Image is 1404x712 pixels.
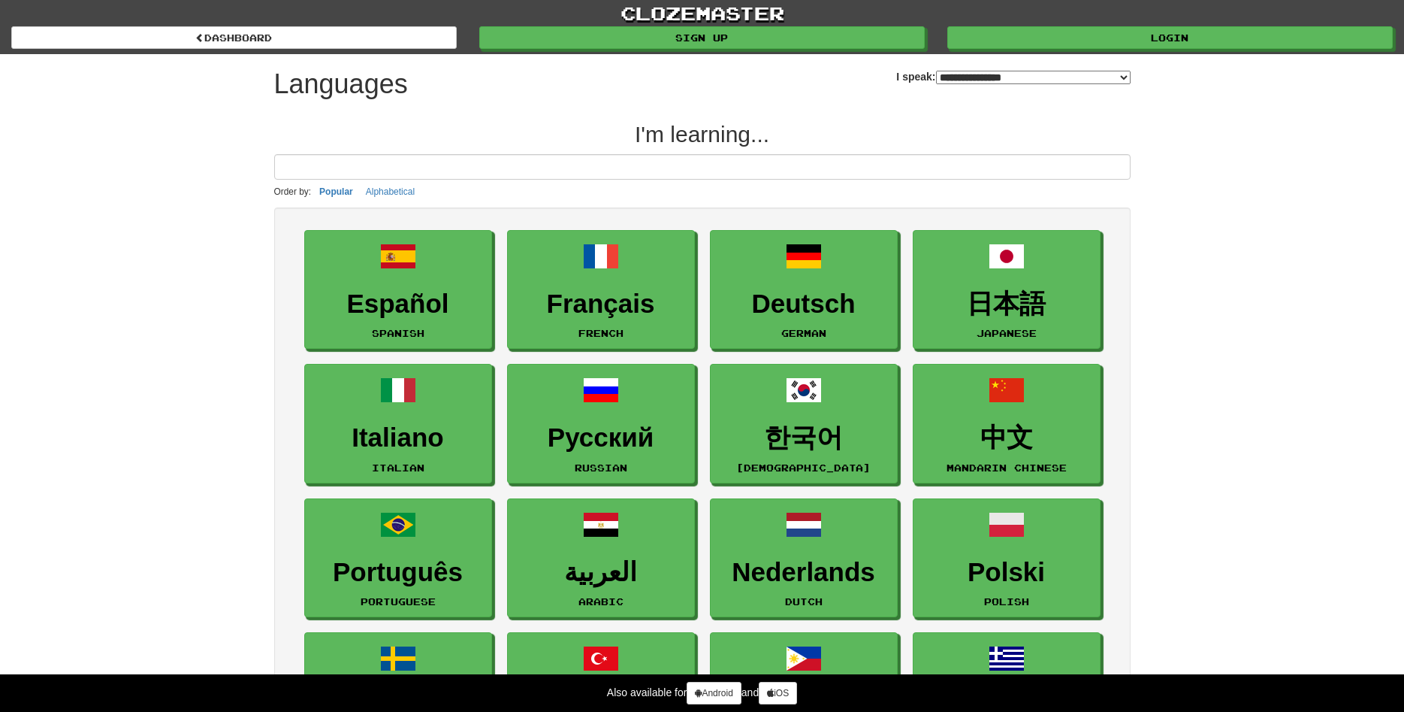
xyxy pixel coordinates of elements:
label: I speak: [896,69,1130,84]
a: PortuguêsPortuguese [304,498,492,618]
h3: العربية [515,558,687,587]
a: NederlandsDutch [710,498,898,618]
small: [DEMOGRAPHIC_DATA] [736,462,871,473]
a: ItalianoItalian [304,364,492,483]
a: 한국어[DEMOGRAPHIC_DATA] [710,364,898,483]
small: Italian [372,462,424,473]
button: Popular [315,183,358,200]
small: Russian [575,462,627,473]
h3: Nederlands [718,558,889,587]
h1: Languages [274,69,408,99]
h3: Português [313,558,484,587]
small: Mandarin Chinese [947,462,1067,473]
small: Spanish [372,328,424,338]
small: Portuguese [361,596,436,607]
h3: Français [515,289,687,319]
a: DeutschGerman [710,230,898,350]
h3: Polski [921,558,1092,587]
small: Polish [984,596,1029,607]
h3: 日本語 [921,289,1092,319]
a: PolskiPolish [913,498,1101,618]
small: Dutch [785,596,823,607]
a: 中文Mandarin Chinese [913,364,1101,483]
h3: Deutsch [718,289,889,319]
select: I speak: [936,71,1131,84]
a: dashboard [11,26,457,49]
h3: Italiano [313,423,484,453]
small: Order by: [274,186,312,197]
a: Sign up [479,26,925,49]
h3: Русский [515,423,687,453]
small: German [781,328,826,338]
a: العربيةArabic [507,498,695,618]
small: Japanese [977,328,1037,338]
a: 日本語Japanese [913,230,1101,350]
a: iOS [759,682,797,704]
small: French [578,328,623,338]
h3: Español [313,289,484,319]
a: Android [687,682,741,704]
h3: 中文 [921,423,1092,453]
button: Alphabetical [361,183,419,200]
small: Arabic [578,596,623,607]
a: Login [947,26,1393,49]
a: РусскийRussian [507,364,695,483]
h3: 한국어 [718,423,889,453]
a: EspañolSpanish [304,230,492,350]
a: FrançaisFrench [507,230,695,350]
h2: I'm learning... [274,122,1131,147]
